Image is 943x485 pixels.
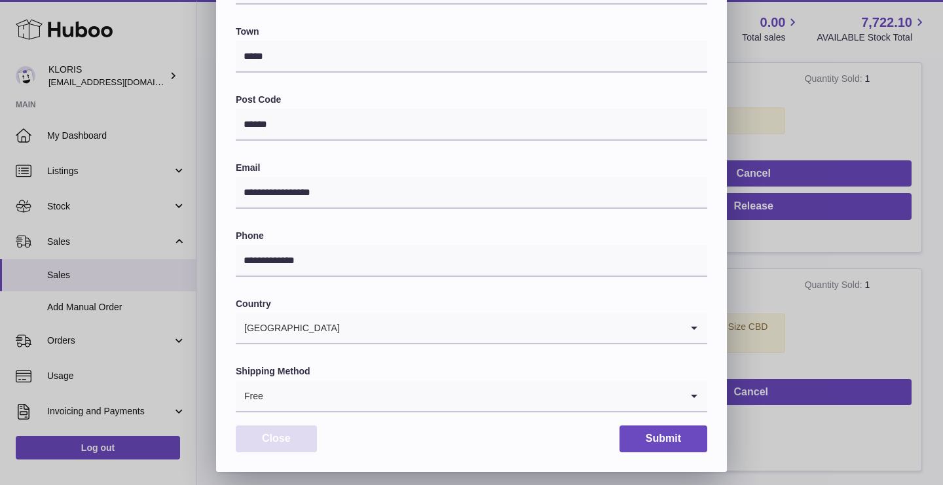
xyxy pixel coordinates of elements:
input: Search for option [264,381,681,411]
label: Email [236,162,707,174]
button: Submit [619,425,707,452]
label: Phone [236,230,707,242]
label: Town [236,26,707,38]
span: Free [236,381,264,411]
label: Country [236,298,707,310]
button: Close [236,425,317,452]
div: Search for option [236,313,707,344]
label: Shipping Method [236,365,707,378]
label: Post Code [236,94,707,106]
div: Search for option [236,381,707,412]
input: Search for option [341,313,681,343]
span: [GEOGRAPHIC_DATA] [236,313,341,343]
